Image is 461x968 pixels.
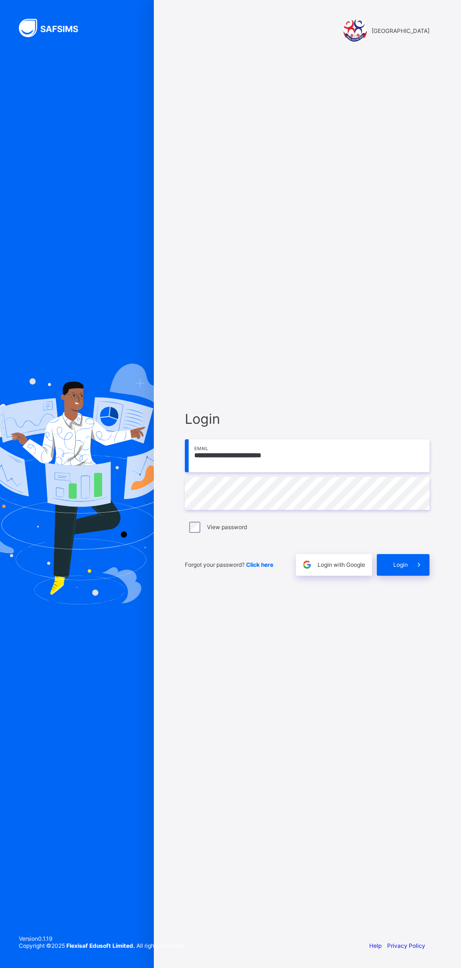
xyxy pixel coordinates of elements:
span: [GEOGRAPHIC_DATA] [372,27,429,34]
span: Version 0.1.19 [19,935,185,942]
label: View password [207,524,247,531]
span: Copyright © 2025 All rights reserved. [19,942,185,949]
a: Click here [246,561,273,568]
img: google.396cfc9801f0270233282035f929180a.svg [302,559,312,570]
span: Login [393,561,408,568]
strong: Flexisaf Edusoft Limited. [66,942,135,949]
span: Forgot your password? [185,561,273,568]
span: Login [185,411,429,427]
img: SAFSIMS Logo [19,19,89,37]
a: Help [369,942,382,949]
span: Login with Google [318,561,365,568]
a: Privacy Policy [387,942,425,949]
